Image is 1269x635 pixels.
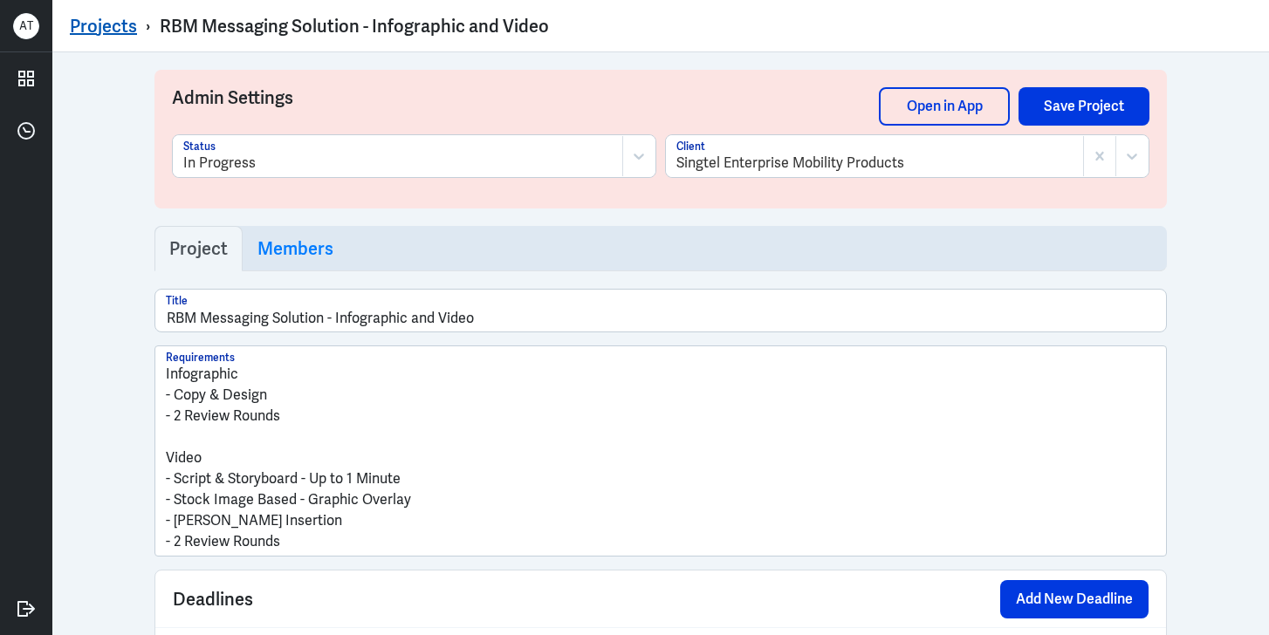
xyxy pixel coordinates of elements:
[160,15,549,38] div: RBM Messaging Solution - Infographic and Video
[173,586,253,612] span: Deadlines
[166,531,1156,552] p: - 2 Review Rounds
[166,364,1156,385] p: Infographic
[70,15,137,38] a: Projects
[169,238,228,259] h3: Project
[1000,580,1149,618] button: Add New Deadline
[166,468,1156,489] p: - Script & Storyboard - Up to 1 Minute
[155,290,1166,331] input: Title
[166,510,1156,531] p: - [PERSON_NAME] Insertion
[137,15,160,38] p: ›
[166,489,1156,510] p: - Stock Image Based - Graphic Overlay
[166,447,1156,468] p: Video
[879,87,1010,126] a: Open in App
[13,13,39,39] div: A T
[166,385,1156,406] p: - Copy & Design
[1019,87,1149,126] button: Save Project
[166,406,1156,427] p: - 2 Review Rounds
[257,238,333,259] h3: Members
[172,87,879,134] h3: Admin Settings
